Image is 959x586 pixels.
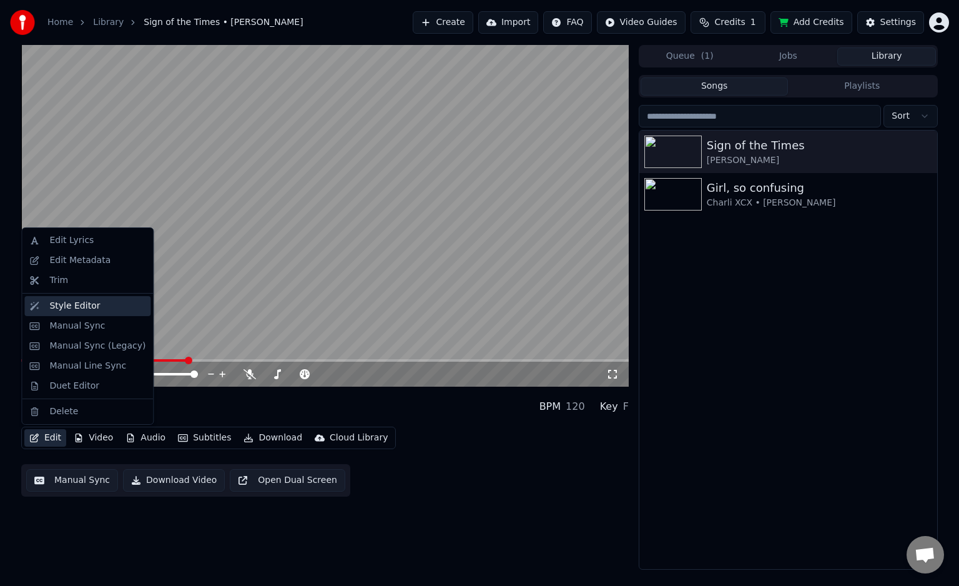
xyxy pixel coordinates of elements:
[714,16,745,29] span: Credits
[701,50,714,62] span: ( 1 )
[597,11,686,34] button: Video Guides
[69,429,118,447] button: Video
[543,11,591,34] button: FAQ
[837,47,936,66] button: Library
[623,399,629,414] div: F
[770,11,852,34] button: Add Credits
[566,399,585,414] div: 120
[478,11,538,34] button: Import
[144,16,303,29] span: Sign of the Times • [PERSON_NAME]
[892,110,910,122] span: Sort
[707,179,932,197] div: Girl, so confusing
[707,197,932,209] div: Charli XCX • [PERSON_NAME]
[880,16,916,29] div: Settings
[24,429,66,447] button: Edit
[49,234,94,247] div: Edit Lyrics
[120,429,170,447] button: Audio
[739,47,838,66] button: Jobs
[49,274,68,287] div: Trim
[857,11,924,34] button: Settings
[788,77,936,96] button: Playlists
[49,380,99,392] div: Duet Editor
[691,11,765,34] button: Credits1
[641,77,789,96] button: Songs
[49,405,78,418] div: Delete
[49,254,111,267] div: Edit Metadata
[707,137,932,154] div: Sign of the Times
[49,340,145,352] div: Manual Sync (Legacy)
[93,16,124,29] a: Library
[413,11,473,34] button: Create
[539,399,561,414] div: BPM
[230,469,345,492] button: Open Dual Screen
[49,300,100,312] div: Style Editor
[641,47,739,66] button: Queue
[26,469,118,492] button: Manual Sync
[47,16,73,29] a: Home
[49,360,126,372] div: Manual Line Sync
[173,429,236,447] button: Subtitles
[750,16,756,29] span: 1
[123,469,225,492] button: Download Video
[10,10,35,35] img: youka
[49,320,105,332] div: Manual Sync
[907,536,944,574] a: Open chat
[239,429,307,447] button: Download
[600,399,618,414] div: Key
[330,432,388,444] div: Cloud Library
[47,16,303,29] nav: breadcrumb
[707,154,932,167] div: [PERSON_NAME]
